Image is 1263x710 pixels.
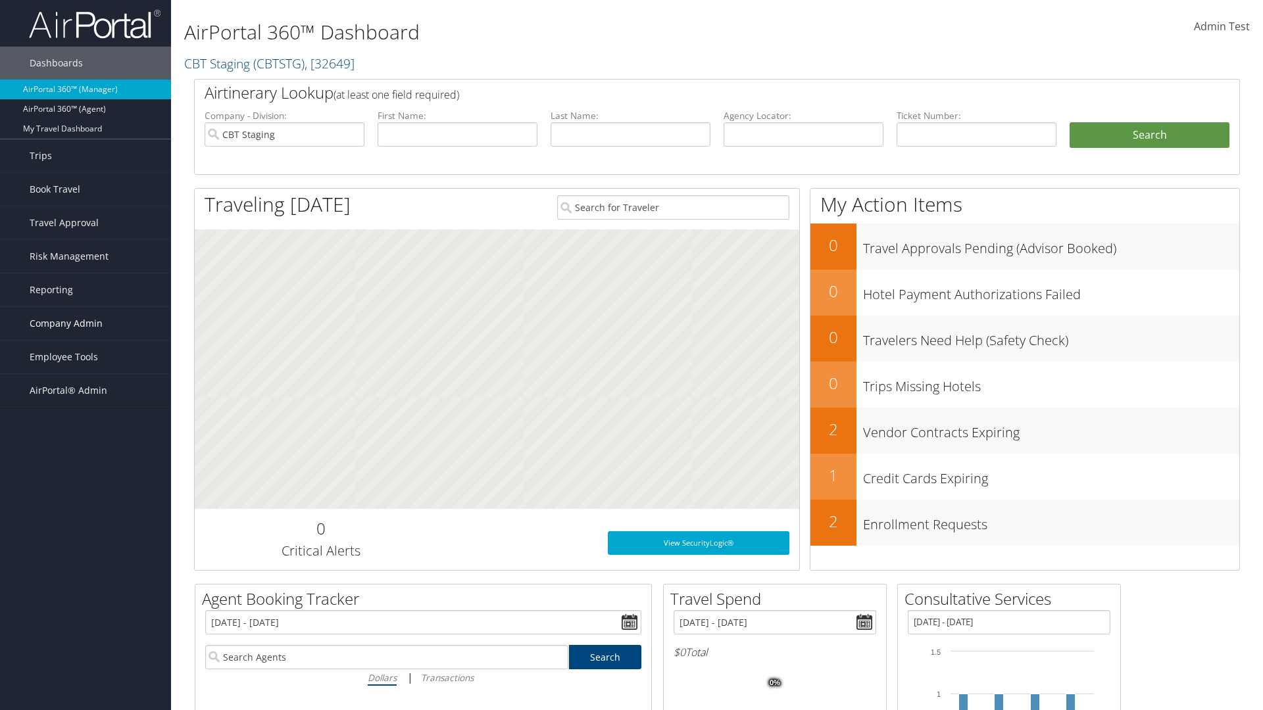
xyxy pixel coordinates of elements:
tspan: 0% [770,679,780,687]
h2: 0 [810,372,856,394]
h2: 2 [810,418,856,440]
h1: AirPortal 360™ Dashboard [184,18,895,46]
a: Search [569,645,642,669]
label: Company - Division: [205,109,364,122]
input: Search Agents [205,645,568,669]
h2: 2 [810,510,856,532]
span: Admin Test [1194,19,1250,34]
h3: Travel Approvals Pending (Advisor Booked) [863,233,1239,258]
span: ( CBTSTG ) [253,55,305,72]
h3: Vendor Contracts Expiring [863,417,1239,442]
h2: 0 [205,517,437,540]
h2: Consultative Services [904,588,1120,610]
tspan: 1 [937,690,941,698]
h2: 0 [810,326,856,348]
label: Last Name: [551,109,710,122]
a: Admin Test [1194,7,1250,47]
span: Trips [30,139,52,172]
h3: Travelers Need Help (Safety Check) [863,325,1239,350]
h2: 0 [810,280,856,302]
i: Dollars [368,671,397,684]
h3: Hotel Payment Authorizations Failed [863,279,1239,304]
h6: Total [674,645,876,659]
span: AirPortal® Admin [30,374,107,407]
a: 0Travelers Need Help (Safety Check) [810,316,1239,362]
h3: Trips Missing Hotels [863,371,1239,396]
img: airportal-logo.png [29,9,161,39]
a: 1Credit Cards Expiring [810,454,1239,500]
h3: Credit Cards Expiring [863,463,1239,488]
button: Search [1070,122,1229,149]
h2: Agent Booking Tracker [202,588,651,610]
span: Travel Approval [30,206,99,239]
h3: Enrollment Requests [863,509,1239,534]
a: CBT Staging [184,55,355,72]
a: 0Trips Missing Hotels [810,362,1239,408]
span: , [ 32649 ] [305,55,355,72]
a: 2Vendor Contracts Expiring [810,408,1239,454]
span: Book Travel [30,173,80,206]
h2: 0 [810,234,856,256]
label: Ticket Number: [897,109,1056,122]
h3: Critical Alerts [205,542,437,560]
span: Employee Tools [30,341,98,373]
label: First Name: [378,109,537,122]
tspan: 1.5 [931,648,941,656]
h2: Airtinerary Lookup [205,82,1143,104]
span: (at least one field required) [334,87,459,102]
div: | [205,669,641,686]
a: 0Hotel Payment Authorizations Failed [810,270,1239,316]
span: Reporting [30,273,73,306]
a: View SecurityLogic® [608,531,789,555]
h1: My Action Items [810,191,1239,218]
span: Risk Management [30,240,109,273]
h1: Traveling [DATE] [205,191,351,218]
input: Search for Traveler [557,195,789,220]
a: 2Enrollment Requests [810,500,1239,546]
span: Dashboards [30,47,83,80]
span: $0 [674,645,685,659]
i: Transactions [421,671,474,684]
a: 0Travel Approvals Pending (Advisor Booked) [810,224,1239,270]
label: Agency Locator: [724,109,883,122]
h2: 1 [810,464,856,486]
span: Company Admin [30,307,103,340]
h2: Travel Spend [670,588,886,610]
